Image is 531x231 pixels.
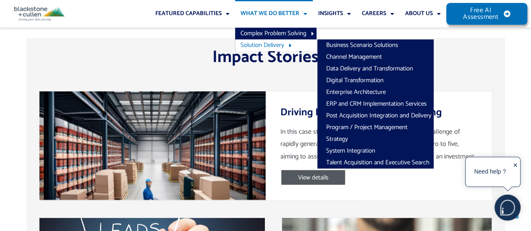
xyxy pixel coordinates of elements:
[35,47,497,68] h2: Impact Stories
[317,145,434,157] a: System Integration
[317,51,434,63] a: Channel Management
[280,169,346,186] a: View details
[317,98,434,110] a: ERP and CRM Implementation Services
[317,39,434,169] ul: Solution Delivery
[317,75,434,86] a: Digital Transformation
[280,126,477,163] div: In this case study we examined a toy manufacturer's challenge of rapidly generating diverse toy i...
[317,122,434,133] a: Program / Project Management
[495,195,520,220] img: users%2F5SSOSaKfQqXq3cFEnIZRYMEs4ra2%2Fmedia%2Fimages%2F-Bulle%20blanche%20sans%20fond%20%2B%20ma...
[317,110,434,122] a: Post Acquisition Integration and Delivery
[317,86,434,98] a: Enterprise Architecture
[235,28,317,51] ul: What We Do Better
[467,158,513,185] div: Need help ?
[317,63,434,75] a: Data Delivery and Transformation
[317,133,434,145] a: Strategy
[317,157,434,169] a: Talent Acquisition and Executive Search
[235,39,317,51] a: Solution Delivery
[317,39,434,51] a: Business Scenario Solutions
[280,106,477,119] h2: Driving Innovation in Manufacturing
[446,3,527,25] a: Free AI Assessment
[235,28,317,39] a: Complex Problem Solving
[513,159,518,185] div: ✕
[463,7,498,21] span: Free AI Assessment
